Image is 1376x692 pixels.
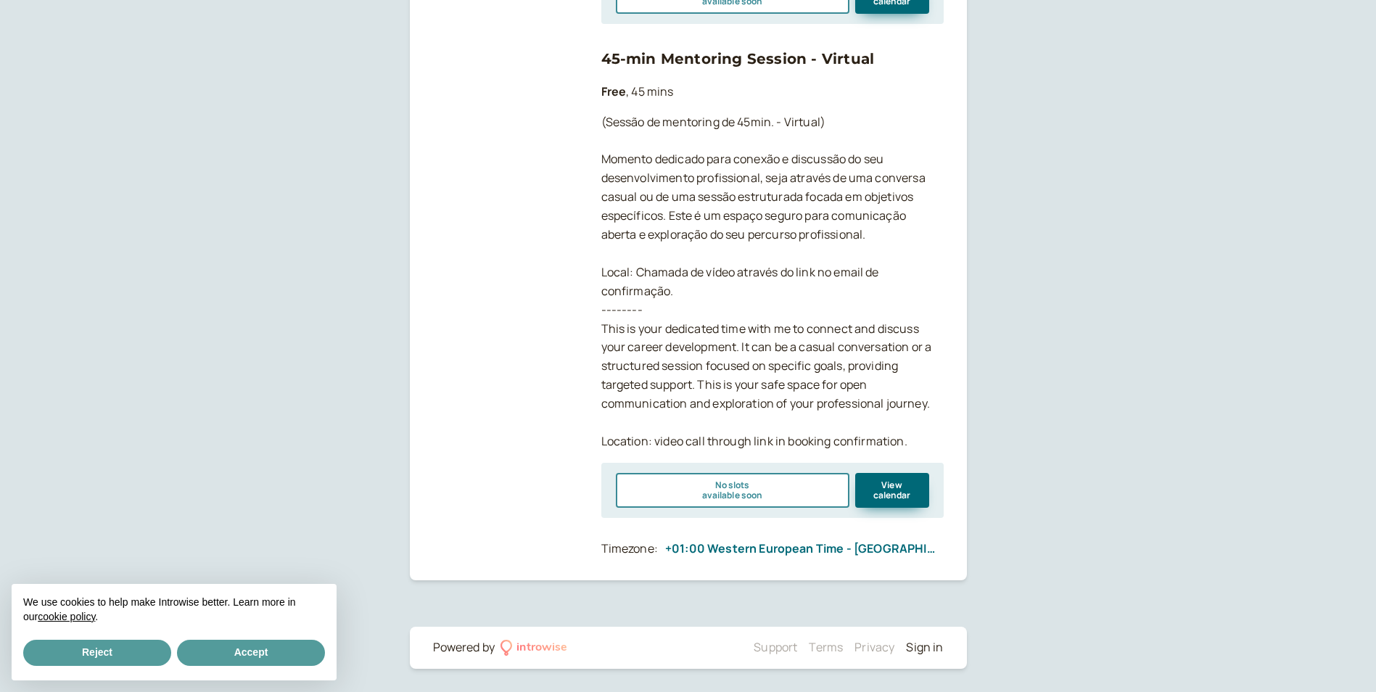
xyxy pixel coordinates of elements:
[601,50,875,67] a: 45-min Mentoring Session - Virtual
[23,640,171,666] button: Reject
[433,638,495,657] div: Powered by
[601,540,658,559] div: Timezone:
[500,638,568,657] a: introwise
[601,83,627,99] b: Free
[754,639,797,655] a: Support
[616,473,849,508] button: No slotsavailable soon
[177,640,325,666] button: Accept
[906,639,943,655] a: Sign in
[516,638,567,657] div: introwise
[601,83,944,102] p: , 45 mins
[809,639,843,655] a: Terms
[12,584,337,637] div: We use cookies to help make Introwise better. Learn more in our .
[601,113,944,451] p: (Sessão de mentoring de 45min. - Virtual) Momento dedicado para conexão e discussão do seu desenv...
[38,611,95,622] a: cookie policy
[855,473,929,508] button: View calendar
[854,639,894,655] a: Privacy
